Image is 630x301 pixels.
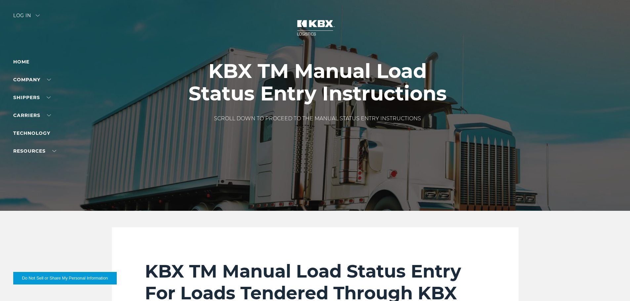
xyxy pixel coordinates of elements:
img: arrow [36,15,40,17]
button: Do Not Sell or Share My Personal Information [13,272,117,284]
div: Log in [13,13,40,23]
a: RESOURCES [13,148,56,154]
a: Company [13,77,51,83]
a: Carriers [13,112,51,118]
a: Technology [13,130,50,136]
h1: KBX TM Manual Load Status Entry Instructions [182,60,453,105]
a: SHIPPERS [13,94,51,100]
p: SCROLL DOWN TO PROCEED TO THE MANUAL STATUS ENTRY INSTRUCTIONS [182,115,453,123]
img: kbx logo [290,13,340,42]
a: Home [13,59,29,65]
